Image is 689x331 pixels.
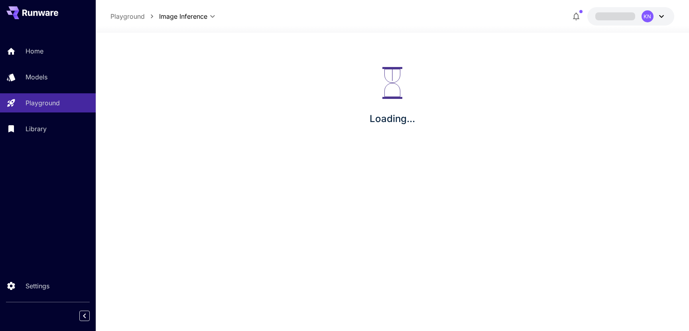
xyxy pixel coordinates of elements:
p: Playground [26,98,60,108]
div: KN [642,10,654,22]
nav: breadcrumb [110,12,159,21]
p: Loading... [370,112,415,126]
div: Collapse sidebar [85,309,96,323]
a: Playground [110,12,145,21]
span: Image Inference [159,12,207,21]
p: Library [26,124,47,134]
p: Models [26,72,47,82]
p: Home [26,46,43,56]
button: Collapse sidebar [79,311,90,321]
button: KN [587,7,674,26]
p: Settings [26,281,49,291]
